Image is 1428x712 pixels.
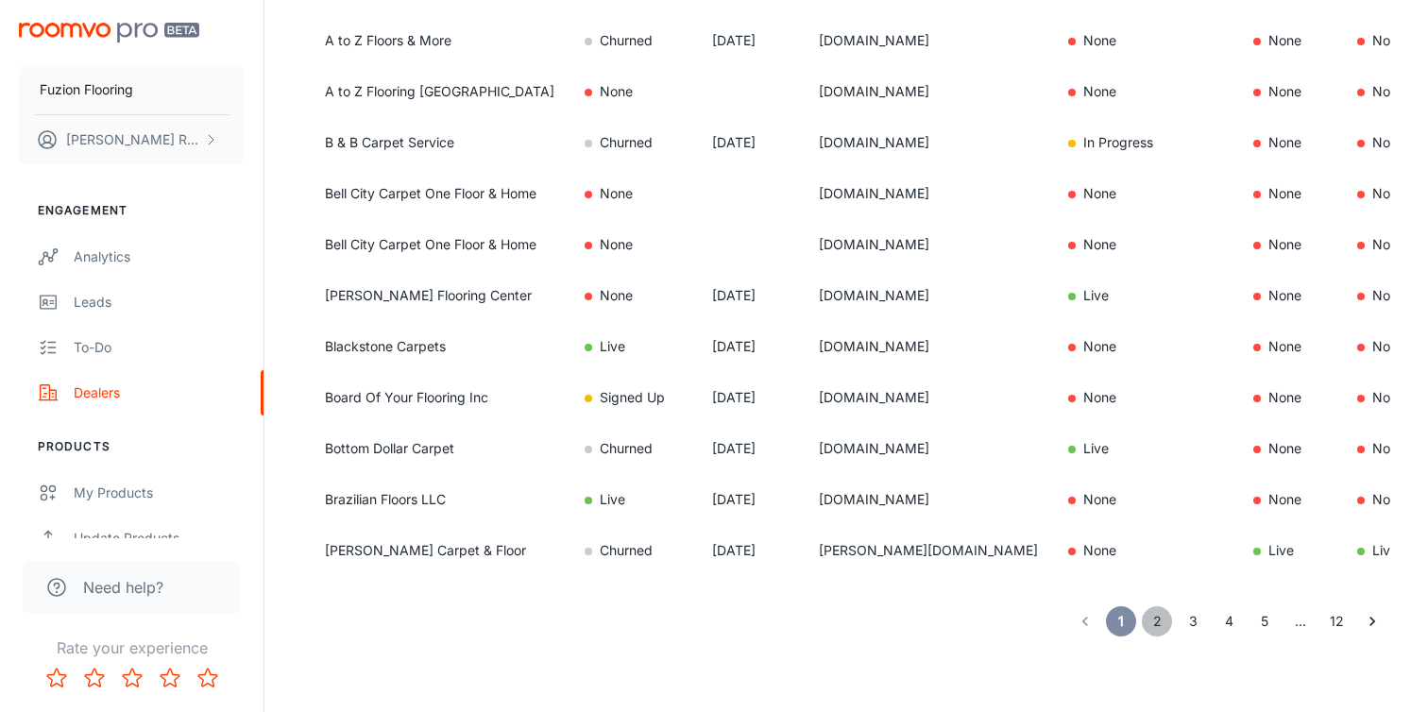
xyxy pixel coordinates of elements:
td: In Progress [1053,117,1238,168]
td: Live [569,474,697,525]
div: To-do [74,337,245,358]
td: None [569,66,697,117]
td: Churned [569,525,697,576]
td: None [1238,321,1342,372]
td: None [1053,525,1238,576]
td: None [1238,372,1342,423]
td: [DOMAIN_NAME] [804,15,1053,66]
button: [PERSON_NAME] Rellama [19,115,245,164]
td: [DOMAIN_NAME] [804,270,1053,321]
td: A to Z Flooring [GEOGRAPHIC_DATA] [302,66,569,117]
td: None [1053,15,1238,66]
td: [DATE] [697,321,804,372]
td: [DOMAIN_NAME] [804,117,1053,168]
td: None [1053,372,1238,423]
td: None [1238,66,1342,117]
td: [DOMAIN_NAME] [804,168,1053,219]
div: Dealers [74,382,245,403]
img: Roomvo PRO Beta [19,23,199,42]
button: page 1 [1106,606,1136,636]
td: [PERSON_NAME][DOMAIN_NAME] [804,525,1053,576]
td: None [1053,66,1238,117]
div: … [1285,611,1316,632]
td: Bell City Carpet One Floor & Home [302,168,569,219]
td: Signed Up [569,372,697,423]
td: None [1238,15,1342,66]
td: None [1053,168,1238,219]
p: [PERSON_NAME] Rellama [66,129,199,150]
td: None [1053,321,1238,372]
button: Rate 1 star [38,659,76,697]
button: Rate 2 star [76,659,113,697]
td: None [1238,423,1342,474]
td: [DOMAIN_NAME] [804,372,1053,423]
p: Rate your experience [15,636,248,659]
button: Go to next page [1357,606,1387,636]
td: [DOMAIN_NAME] [804,219,1053,270]
td: Blackstone Carpets [302,321,569,372]
button: Rate 5 star [189,659,227,697]
div: My Products [74,483,245,503]
td: Bell City Carpet One Floor & Home [302,219,569,270]
button: Rate 3 star [113,659,151,697]
div: Leads [74,292,245,313]
td: None [1238,117,1342,168]
td: None [1238,168,1342,219]
td: [DATE] [697,525,804,576]
td: Bottom Dollar Carpet [302,423,569,474]
td: [DOMAIN_NAME] [804,423,1053,474]
td: Live [1053,423,1238,474]
td: [DATE] [697,117,804,168]
td: None [1238,474,1342,525]
td: [DOMAIN_NAME] [804,321,1053,372]
button: Go to page 2 [1142,606,1172,636]
td: [DATE] [697,372,804,423]
td: None [1053,219,1238,270]
button: Rate 4 star [151,659,189,697]
td: None [1238,219,1342,270]
td: None [1238,270,1342,321]
td: [DOMAIN_NAME] [804,66,1053,117]
td: A to Z Floors & More [302,15,569,66]
td: Brazilian Floors LLC [302,474,569,525]
button: Go to page 4 [1214,606,1244,636]
td: [DATE] [697,423,804,474]
button: Go to page 12 [1321,606,1351,636]
td: [PERSON_NAME] Carpet & Floor [302,525,569,576]
nav: pagination navigation [1067,606,1390,636]
td: B & B Carpet Service [302,117,569,168]
td: [PERSON_NAME] Flooring Center [302,270,569,321]
td: Churned [569,117,697,168]
td: [DATE] [697,270,804,321]
td: Live [1053,270,1238,321]
td: [DATE] [697,15,804,66]
td: None [569,270,697,321]
div: Update Products [74,528,245,549]
td: Churned [569,15,697,66]
button: Go to page 3 [1178,606,1208,636]
td: Board Of Your Flooring Inc [302,372,569,423]
span: Need help? [83,576,163,599]
button: Fuzion Flooring [19,65,245,114]
td: None [569,219,697,270]
td: [DATE] [697,474,804,525]
td: None [569,168,697,219]
button: Go to page 5 [1249,606,1280,636]
td: Live [569,321,697,372]
td: None [1053,474,1238,525]
td: Churned [569,423,697,474]
p: Fuzion Flooring [40,79,133,100]
td: Live [1238,525,1342,576]
td: [DOMAIN_NAME] [804,474,1053,525]
div: Analytics [74,246,245,267]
